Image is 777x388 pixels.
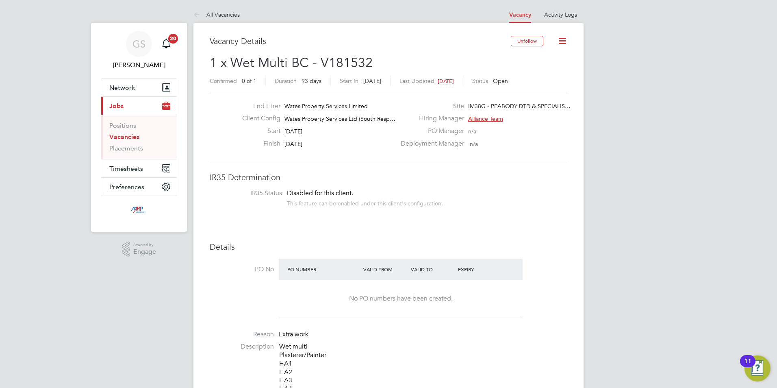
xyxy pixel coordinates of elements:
[133,242,156,248] span: Powered by
[287,198,443,207] div: This feature can be enabled under this client's configuration.
[128,204,151,217] img: mmpconsultancy-logo-retina.png
[210,77,237,85] label: Confirmed
[399,77,434,85] label: Last Updated
[210,55,373,71] span: 1 x Wet Multi BC - V181532
[456,262,504,277] div: Expiry
[279,330,308,338] span: Extra work
[396,102,464,111] label: Site
[109,183,144,191] span: Preferences
[544,11,577,18] a: Activity Logs
[210,36,511,46] h3: Vacancy Details
[302,77,321,85] span: 93 days
[242,77,256,85] span: 0 of 1
[210,330,274,339] label: Reason
[284,115,395,122] span: Wates Property Services Ltd (South Resp…
[193,11,240,18] a: All Vacancies
[101,159,177,177] button: Timesheets
[438,78,454,85] span: [DATE]
[101,204,177,217] a: Go to home page
[396,127,464,135] label: PO Manager
[109,165,143,172] span: Timesheets
[101,115,177,159] div: Jobs
[509,11,531,18] a: Vacancy
[109,84,135,92] span: Network
[468,128,476,135] span: n/a
[210,265,274,274] label: PO No
[493,77,508,85] span: Open
[158,31,174,57] a: 20
[284,128,302,135] span: [DATE]
[236,127,280,135] label: Start
[744,361,751,372] div: 11
[409,262,456,277] div: Valid To
[396,114,464,123] label: Hiring Manager
[101,78,177,96] button: Network
[218,189,282,198] label: IR35 Status
[285,262,361,277] div: PO Number
[744,355,770,381] button: Open Resource Center, 11 new notifications
[287,189,353,197] span: Disabled for this client.
[470,140,478,148] span: n/a
[275,77,297,85] label: Duration
[236,114,280,123] label: Client Config
[361,262,409,277] div: Valid From
[133,248,156,255] span: Engage
[284,140,302,148] span: [DATE]
[109,144,143,152] a: Placements
[340,77,358,85] label: Start In
[210,242,567,252] h3: Details
[363,77,381,85] span: [DATE]
[101,178,177,196] button: Preferences
[468,102,571,110] span: IM38G - PEABODY DTD & SPECIALIS…
[210,172,567,183] h3: IR35 Determination
[287,294,514,303] div: No PO numbers have been created.
[210,342,274,351] label: Description
[396,140,464,148] label: Deployment Manager
[284,102,368,110] span: Wates Property Services Limited
[132,39,145,49] span: GS
[468,115,503,122] span: Alliance Team
[91,23,187,232] nav: Main navigation
[236,140,280,148] label: Finish
[472,77,488,85] label: Status
[109,102,124,110] span: Jobs
[122,242,156,257] a: Powered byEngage
[109,133,139,141] a: Vacancies
[101,60,177,70] span: George Stacey
[236,102,280,111] label: End Hirer
[168,34,178,44] span: 20
[101,97,177,115] button: Jobs
[109,122,136,129] a: Positions
[101,31,177,70] a: GS[PERSON_NAME]
[511,36,543,46] button: Unfollow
